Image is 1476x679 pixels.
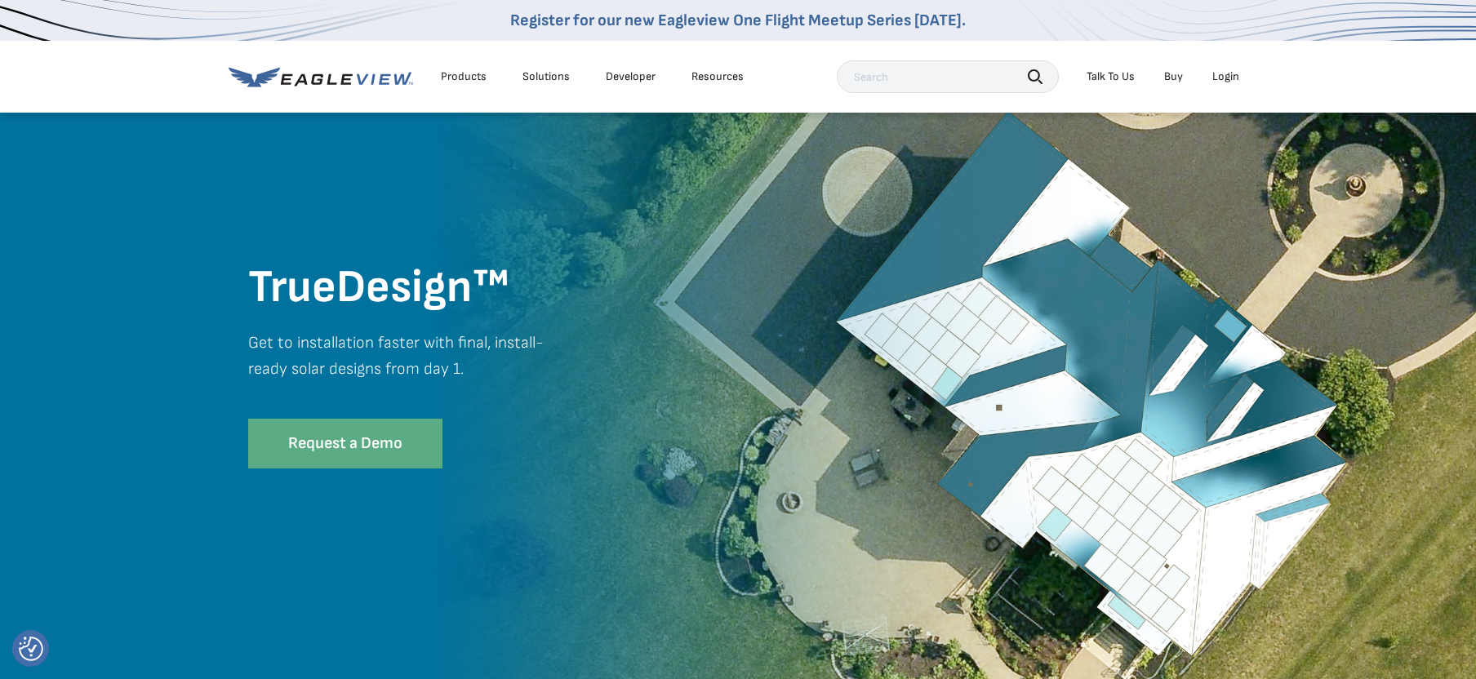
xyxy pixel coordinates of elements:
[19,637,43,661] button: Consent Preferences
[248,260,738,317] h1: TrueDesign™
[691,69,744,84] div: Resources
[248,330,738,406] p: Get to installation faster with final, install- ready solar designs from day 1.
[1164,69,1183,84] a: Buy
[19,637,43,661] img: Revisit consent button
[510,11,966,30] a: Register for our new Eagleview One Flight Meetup Series [DATE].
[1087,69,1135,84] div: Talk To Us
[441,69,487,84] div: Products
[248,419,442,468] a: Request a Demo
[837,60,1059,93] input: Search
[1212,69,1239,84] div: Login
[522,69,570,84] div: Solutions
[606,69,656,84] a: Developer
